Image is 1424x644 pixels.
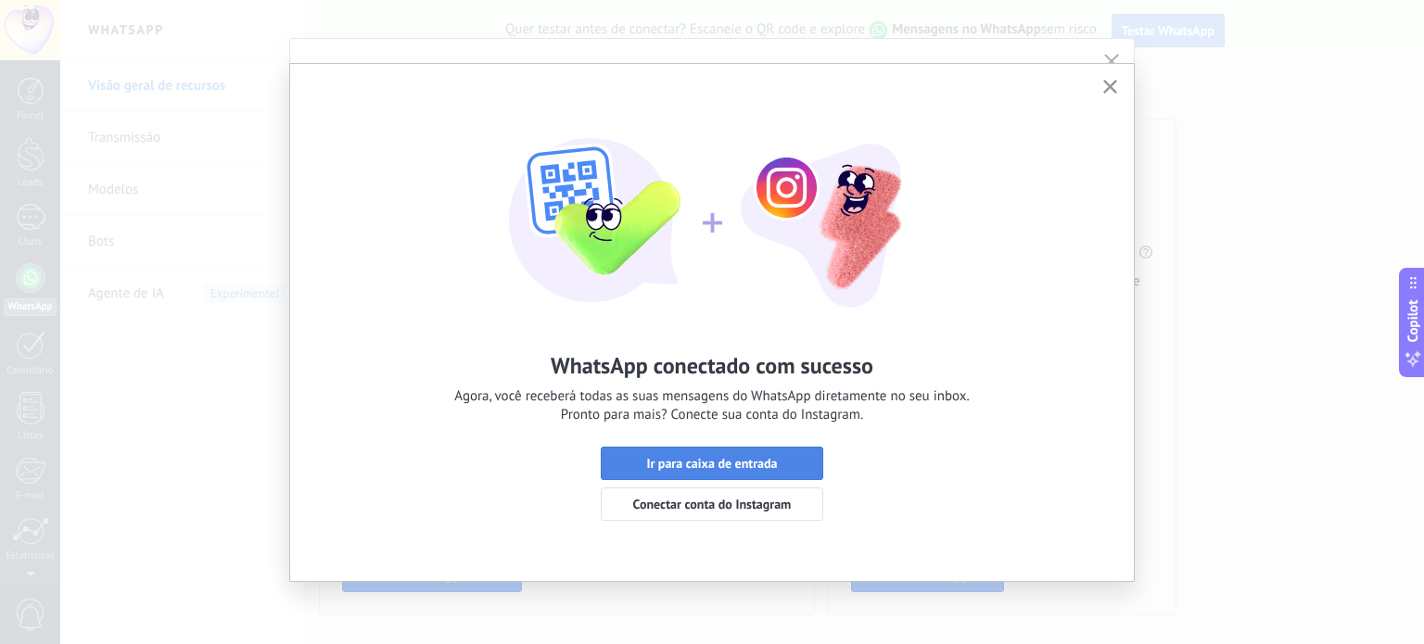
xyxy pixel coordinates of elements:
[1404,299,1422,342] span: Copilot
[601,487,823,521] button: Conectar conta do Instagram
[601,447,823,480] button: Ir para caixa de entrada
[633,498,792,511] span: Conectar conta do Instagram
[646,457,777,470] span: Ir para caixa de entrada
[508,92,916,314] img: wa-lite-feat-instagram-success.png
[454,387,969,424] span: Agora, você receberá todas as suas mensagens do WhatsApp diretamente no seu inbox. Pronto para ma...
[551,351,873,380] h2: WhatsApp conectado com sucesso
